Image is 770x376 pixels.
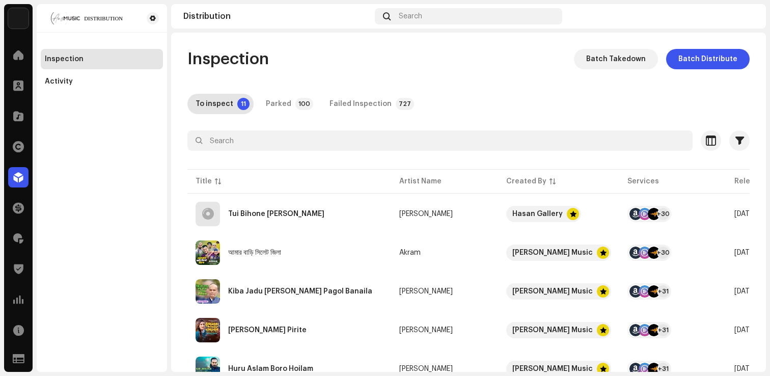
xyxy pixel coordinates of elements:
[295,98,313,110] p-badge: 100
[512,245,593,261] div: [PERSON_NAME] Music
[734,327,756,334] span: Jan 30, 2024
[399,210,453,218] div: [PERSON_NAME]
[228,210,324,218] div: Tui Bihone Kemone Bachi
[187,49,269,69] span: Inspection
[41,49,163,69] re-m-nav-item: Inspection
[329,94,392,114] div: Failed Inspection
[399,327,453,334] div: [PERSON_NAME]
[399,12,422,20] span: Search
[734,365,756,372] span: Jun 18, 2024
[8,8,29,29] img: bb356b9b-6e90-403f-adc8-c282c7c2e227
[228,249,281,256] div: আমার বাড়ি সিলেট জিলা
[734,249,756,256] span: Jun 19, 2025
[196,94,233,114] div: To inspect
[237,98,250,110] p-badge: 11
[506,322,611,338] span: Syed Dulal Music
[734,210,756,218] span: Oct 9, 2025
[506,283,611,300] span: Syed Dulal Music
[399,327,490,334] span: Sultana Yeasmin Laila
[512,206,563,222] div: Hasan Gallery
[666,49,750,69] button: Batch Distribute
[678,49,737,69] span: Batch Distribute
[399,210,490,218] span: Rabiya Khatun
[196,279,220,304] img: 62ad67e7-366b-4c37-af38-80489d7138a3
[506,245,611,261] span: Syed Dulal Music
[196,240,220,265] img: 35646caf-c055-4828-8363-6ed842122185
[399,249,490,256] span: Akram
[506,176,546,186] div: Created By
[512,322,593,338] div: [PERSON_NAME] Music
[228,365,313,372] div: Huru Aslam Boro Hoilam
[396,98,414,110] p-badge: 727
[657,285,669,298] div: +31
[228,288,372,295] div: Kiba Jadu Montro Bole Pagol Banaila
[399,365,453,372] div: [PERSON_NAME]
[183,12,371,20] div: Distribution
[45,12,130,24] img: a077dcaa-7d6e-457a-9477-1dc4457363bf
[657,208,669,220] div: +30
[45,55,84,63] div: Inspection
[196,318,220,342] img: af3cf137-0b35-47b2-8eae-4b04c8f64122
[657,247,669,259] div: +30
[45,77,73,86] div: Activity
[399,288,453,295] div: [PERSON_NAME]
[512,283,593,300] div: [PERSON_NAME] Music
[187,130,693,151] input: Search
[266,94,291,114] div: Parked
[399,365,490,372] span: Pagol Hasan
[506,206,611,222] span: Hasan Gallery
[657,363,669,375] div: +31
[734,288,756,295] span: Jun 22, 2024
[586,49,646,69] span: Batch Takedown
[737,8,754,24] img: d2dfa519-7ee0-40c3-937f-a0ec5b610b05
[196,176,212,186] div: Title
[399,288,490,295] span: Syed Dulal
[399,249,421,256] div: Akram
[228,327,307,334] div: Tomar Pirite
[41,71,163,92] re-m-nav-item: Activity
[657,324,669,336] div: +31
[574,49,658,69] button: Batch Takedown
